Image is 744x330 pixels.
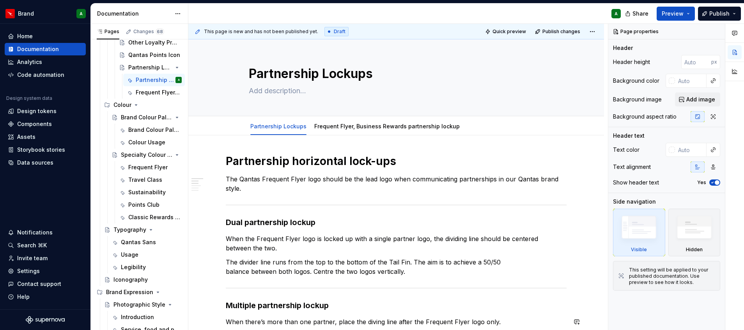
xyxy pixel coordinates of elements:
a: Frequent Flyer, Business Rewards partnership lockup [123,86,185,99]
div: Show header text [613,179,659,186]
a: Qantas Points Icon [116,49,185,61]
div: Brand Expression [106,288,153,296]
div: Iconography [113,276,148,284]
a: Points Club [116,199,185,211]
div: Storybook stories [17,146,65,154]
a: Specialty Colour Palettes [108,149,185,161]
div: Partnership Lockups [128,64,172,71]
a: Documentation [5,43,86,55]
div: Documentation [17,45,59,53]
button: BrandA [2,5,89,22]
h1: Partnership horizontal lock-ups [226,154,567,168]
div: Qantas Points Icon [128,51,180,59]
a: Partnership Lockups [116,61,185,74]
div: Sustainability [128,188,166,196]
div: Design tokens [17,107,57,115]
a: Design tokens [5,105,86,117]
div: Documentation [97,10,171,18]
a: Qantas Sans [108,236,185,248]
button: Quick preview [483,26,530,37]
div: Photographic Style [113,301,165,309]
div: Changes [133,28,164,35]
div: Code automation [17,71,64,79]
button: Notifications [5,226,86,239]
a: Colour Usage [116,136,185,149]
a: Home [5,30,86,43]
a: Partnership Lockups [250,123,306,130]
a: Components [5,118,86,130]
div: This setting will be applied to your published documentation. Use preview to see how it looks. [629,267,715,286]
div: Invite team [17,254,48,262]
p: px [711,59,717,65]
a: Introduction [108,311,185,323]
button: Publish [698,7,741,21]
a: Frequent Flyer, Business Rewards partnership lockup [314,123,460,130]
div: A [80,11,83,17]
div: Typography [113,226,146,234]
div: Notifications [17,229,53,236]
div: Help [17,293,30,301]
div: Search ⌘K [17,241,47,249]
textarea: Partnership Lockups [247,64,542,83]
div: Background color [613,77,659,85]
div: A [615,11,618,17]
a: Storybook stories [5,144,86,156]
a: Iconography [101,273,185,286]
a: Legibility [108,261,185,273]
div: Text color [613,146,639,154]
div: Header height [613,58,650,66]
div: Travel Class [128,176,162,184]
div: Components [17,120,52,128]
div: Pages [97,28,119,35]
span: Quick preview [492,28,526,35]
span: This page is new and has not been published yet. [204,28,318,35]
a: Other Loyalty Products [116,36,185,49]
a: Data sources [5,156,86,169]
div: Analytics [17,58,42,66]
input: Auto [675,74,707,88]
a: Settings [5,265,86,277]
div: Introduction [121,313,154,321]
a: Supernova Logo [26,316,65,324]
p: The divider line runs from the top to the bottom of the Tail Fin. The aim is to achieve a 50/50 b... [226,257,567,276]
div: Background image [613,96,662,103]
div: Assets [17,133,35,141]
div: Background aspect ratio [613,113,677,121]
a: Travel Class [116,174,185,186]
div: Settings [17,267,40,275]
div: Other Loyalty Products [128,39,180,46]
div: Partnership Lockups [136,76,174,84]
div: Brand Colour Palette [121,114,172,121]
input: Auto [681,55,711,69]
a: Code automation [5,69,86,81]
span: 68 [156,28,164,35]
label: Yes [697,179,706,186]
a: Sustainability [116,186,185,199]
button: Help [5,291,86,303]
div: Hidden [668,209,721,256]
button: Publish changes [533,26,584,37]
div: Legibility [121,263,146,271]
input: Auto [675,143,707,157]
a: Brand Colour Palette [116,124,185,136]
div: Frequent Flyer, Business Rewards partnership lockup [136,89,180,96]
div: Brand [18,10,34,18]
div: Frequent Flyer, Business Rewards partnership lockup [311,118,463,134]
a: Invite team [5,252,86,264]
div: A [178,76,180,84]
div: Side navigation [613,198,656,206]
p: The Qantas Frequent Flyer logo should be the lead logo when communicating partnerships in our Qan... [226,174,567,193]
button: Share [621,7,654,21]
div: Home [17,32,33,40]
div: Header text [613,132,645,140]
a: Photographic Style [101,298,185,311]
div: Header [613,44,633,52]
a: Partnership LockupsA [123,74,185,86]
div: Partnership Lockups [247,118,310,134]
span: Preview [662,10,684,18]
div: Brand Colour Palette [128,126,180,134]
div: Design system data [6,95,52,101]
div: Points Club [128,201,159,209]
span: Publish changes [542,28,580,35]
div: Colour [101,99,185,111]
